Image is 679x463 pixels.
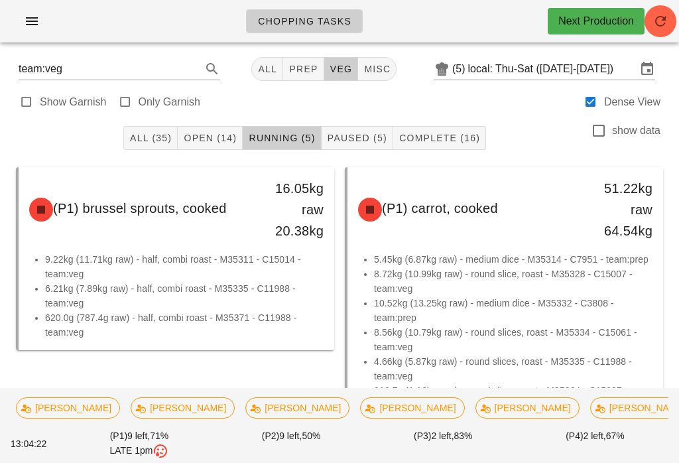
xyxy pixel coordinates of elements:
span: [PERSON_NAME] [25,398,111,418]
span: [PERSON_NAME] [369,398,456,418]
span: 9 left, [127,430,150,441]
li: 5.45kg (6.87kg raw) - medium dice - M35314 - C7951 - team:prep [374,252,652,267]
span: Open (14) [183,133,237,143]
div: (P3) 83% [367,427,519,462]
span: Paused (5) [327,133,387,143]
span: (P1) carrot, cooked [382,201,498,216]
span: Chopping Tasks [257,16,351,27]
div: (5) [452,62,468,76]
label: show data [612,124,660,137]
button: Open (14) [178,126,243,150]
label: Dense View [604,96,660,109]
div: LATE 1pm [66,443,212,459]
span: misc [363,64,391,74]
div: 16.05kg raw 20.38kg [262,178,324,241]
div: 13:04:22 [8,434,63,454]
li: 916.7g (1.16kg raw) - round slice, roast - M35364 - C15007 - team:veg [374,383,652,413]
div: 51.22kg raw 64.54kg [591,178,652,241]
button: prep [283,57,324,81]
span: [PERSON_NAME] [484,398,571,418]
span: [PERSON_NAME] [254,398,341,418]
div: Next Production [558,13,634,29]
span: [PERSON_NAME] [139,398,226,418]
label: Show Garnish [40,96,107,109]
li: 8.72kg (10.99kg raw) - round slice, roast - M35328 - C15007 - team:veg [374,267,652,296]
span: Complete (16) [399,133,480,143]
span: 9 left, [279,430,302,441]
li: 10.52kg (13.25kg raw) - medium dice - M35332 - C3808 - team:prep [374,296,652,325]
button: All (35) [123,126,178,150]
span: All (35) [129,133,172,143]
li: 8.56kg (10.79kg raw) - round slices, roast - M35334 - C15061 - team:veg [374,325,652,354]
div: (P4) 67% [519,427,671,462]
div: (P1) 71% [63,427,215,462]
label: Only Garnish [139,96,200,109]
div: (P2) 50% [216,427,367,462]
li: 620.0g (787.4g raw) - half, combi roast - M35371 - C11988 - team:veg [45,310,324,340]
li: 9.22kg (11.71kg raw) - half, combi roast - M35311 - C15014 - team:veg [45,252,324,281]
button: Paused (5) [322,126,393,150]
button: All [251,57,283,81]
button: misc [358,57,397,81]
button: Running (5) [243,126,321,150]
span: 2 left, [584,430,606,441]
span: (P1) brussel sprouts, cooked [53,201,227,216]
span: 2 left, [431,430,454,441]
span: veg [330,64,353,74]
span: prep [288,64,318,74]
span: All [257,64,277,74]
button: Complete (16) [393,126,486,150]
button: veg [324,57,359,81]
a: Chopping Tasks [246,9,363,33]
li: 4.66kg (5.87kg raw) - round slices, roast - M35335 - C11988 - team:veg [374,354,652,383]
span: Running (5) [248,133,315,143]
li: 6.21kg (7.89kg raw) - half, combi roast - M35335 - C11988 - team:veg [45,281,324,310]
